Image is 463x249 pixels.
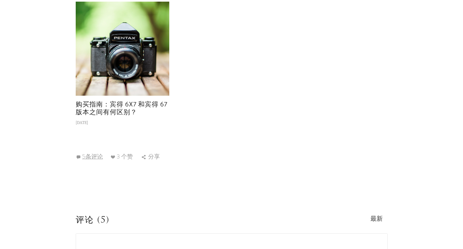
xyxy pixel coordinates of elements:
a: 5条评论 [76,152,103,162]
font: 评论 (5) [76,214,109,226]
font: [DATE] [76,119,88,125]
a: 购买指南：宾得 6x7 和宾得 67 版本之间有何区别？ [76,100,167,117]
img: 宾得 67 相机，配 105mm f/2.4 镜头 [52,2,193,96]
font: 5条评论 [82,152,103,160]
a: 宾得 67 相机，配 105mm f/2.4 镜头 [76,2,170,96]
font: 3 个赞 [117,152,133,160]
font: 分享 [148,152,160,160]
